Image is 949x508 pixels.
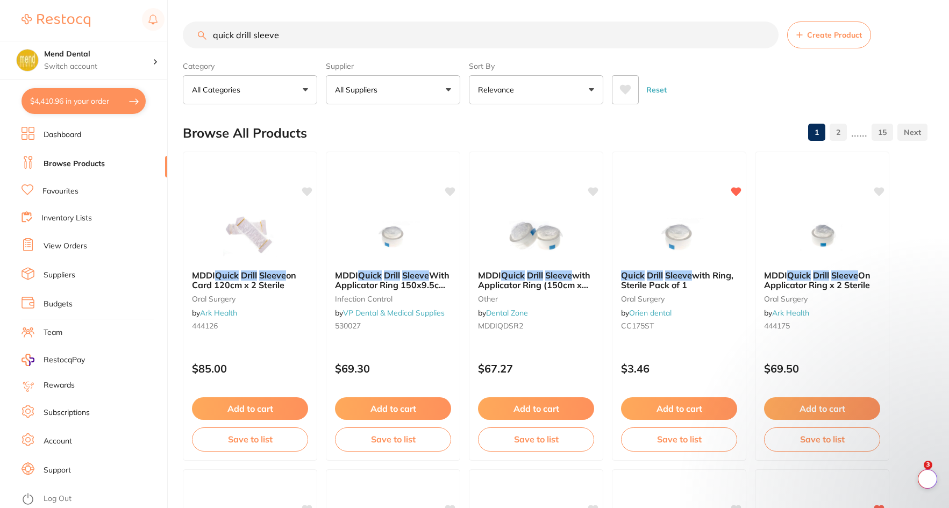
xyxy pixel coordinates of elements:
[183,75,317,104] button: All Categories
[787,208,857,262] img: MDDI Quick Drill Sleeve On Applicator Ring x 2 Sterile
[343,308,445,318] a: VP Dental & Medical Supplies
[478,84,518,95] p: Relevance
[665,270,692,281] em: Sleeve
[478,308,528,318] span: by
[478,427,594,451] button: Save to list
[902,461,927,486] iframe: Intercom live chat
[469,61,603,71] label: Sort By
[335,84,382,95] p: All Suppliers
[17,49,38,71] img: Mend Dental
[478,321,523,331] span: MDDIQDSR2
[384,270,400,281] em: Drill
[335,270,358,281] span: MDDI
[44,493,72,504] a: Log Out
[192,270,308,290] b: MDDI Quick Drill Sleeve on Card 120cm x 2 Sterile
[44,241,87,252] a: View Orders
[621,362,737,375] p: $3.46
[22,491,164,508] button: Log Out
[42,186,79,197] a: Favourites
[501,270,525,281] em: Quick
[44,159,105,169] a: Browse Products
[621,270,737,290] b: Quick Drill Sleeve with Ring, Sterile Pack of 1
[629,308,672,318] a: Orien dental
[643,75,670,104] button: Reset
[192,427,308,451] button: Save to list
[192,270,215,281] span: MDDI
[335,295,451,303] small: infection control
[215,270,239,281] em: Quick
[335,270,449,300] span: With Applicator Ring 150x9.5cm Box Of 24
[335,362,451,375] p: $69.30
[192,308,237,318] span: by
[335,321,361,331] span: 530027
[527,270,543,281] em: Drill
[44,327,62,338] a: Team
[44,407,90,418] a: Subscriptions
[647,270,663,281] em: Drill
[621,270,645,281] em: Quick
[44,299,73,310] a: Budgets
[22,354,85,366] a: RestocqPay
[729,252,944,457] iframe: Intercom notifications message
[621,397,737,420] button: Add to cart
[326,75,460,104] button: All Suppliers
[335,397,451,420] button: Add to cart
[402,270,429,281] em: Sleeve
[183,126,307,141] h2: Browse All Products
[22,354,34,366] img: RestocqPay
[183,61,317,71] label: Category
[22,14,90,27] img: Restocq Logo
[872,121,893,143] a: 15
[44,270,75,281] a: Suppliers
[478,362,594,375] p: $67.27
[621,321,654,331] span: CC175ST
[22,8,90,33] a: Restocq Logo
[259,270,286,281] em: Sleeve
[41,213,92,224] a: Inventory Lists
[621,308,672,318] span: by
[335,308,445,318] span: by
[358,270,382,281] em: Quick
[22,88,146,114] button: $4,410.96 in your order
[644,208,714,262] img: Quick Drill Sleeve with Ring, Sterile Pack of 1
[44,465,71,476] a: Support
[44,355,85,366] span: RestocqPay
[501,208,571,262] img: MDDI Quick Drill Sleeve with Applicator Ring (150cm x 9.5cm) Pkt2
[192,397,308,420] button: Add to cart
[215,208,285,262] img: MDDI Quick Drill Sleeve on Card 120cm x 2 Sterile
[44,61,153,72] p: Switch account
[192,295,308,303] small: oral surgery
[808,121,825,143] a: 1
[241,270,257,281] em: Drill
[851,126,867,139] p: ......
[545,270,572,281] em: Sleeve
[924,461,932,469] span: 3
[830,121,847,143] a: 2
[183,22,779,48] input: Search Products
[478,295,594,303] small: other
[469,75,603,104] button: Relevance
[621,295,737,303] small: oral surgery
[335,270,451,290] b: MDDI Quick Drill Sleeve With Applicator Ring 150x9.5cm Box Of 24
[192,270,296,290] span: on Card 120cm x 2 Sterile
[44,436,72,447] a: Account
[807,31,862,39] span: Create Product
[192,362,308,375] p: $85.00
[192,84,245,95] p: All Categories
[335,427,451,451] button: Save to list
[358,208,428,262] img: MDDI Quick Drill Sleeve With Applicator Ring 150x9.5cm Box Of 24
[621,270,733,290] span: with Ring, Sterile Pack of 1
[44,130,81,140] a: Dashboard
[478,270,594,290] b: MDDI Quick Drill Sleeve with Applicator Ring (150cm x 9.5cm) Pkt2
[192,321,218,331] span: 444126
[486,308,528,318] a: Dental Zone
[478,270,501,281] span: MDDI
[787,22,871,48] button: Create Product
[44,380,75,391] a: Rewards
[621,427,737,451] button: Save to list
[326,61,460,71] label: Supplier
[44,49,153,60] h4: Mend Dental
[478,270,590,300] span: with Applicator Ring (150cm x 9.5cm) Pkt2
[200,308,237,318] a: Ark Health
[478,397,594,420] button: Add to cart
